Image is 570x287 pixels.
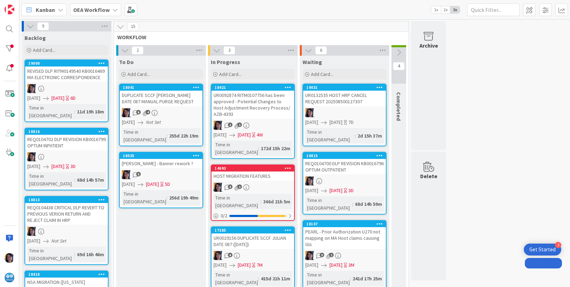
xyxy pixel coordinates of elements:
div: 7D [348,119,354,126]
div: 19031 [306,85,386,90]
span: [DATE] [146,181,159,188]
img: TC [122,108,131,117]
span: [DATE] [27,163,40,170]
div: 14693HOST MIGRATION FEATURES [211,165,294,181]
span: 5 [228,184,232,189]
div: 2d 15h 37m [356,132,384,140]
span: [DATE] [214,261,227,269]
div: TC [25,227,108,236]
img: Visit kanbanzone.com [5,5,14,14]
div: [PERSON_NAME] - Banner rework ? [120,159,202,168]
div: 256d 19h 49m [167,194,200,202]
span: [DATE] [238,131,251,139]
div: Open Get Started checklist, remaining modules: 3 [524,244,561,255]
div: 14693 [215,166,294,171]
span: To Do [119,58,134,65]
div: TC [25,152,108,161]
span: 1x [431,6,441,13]
div: 18418 [28,272,108,277]
span: [DATE] [305,119,318,126]
span: : [258,275,259,282]
div: Time in [GEOGRAPHIC_DATA] [305,196,352,212]
div: 3D [70,163,76,170]
div: 18813 [25,197,108,203]
div: 19031UR0132535 HOST HRP CANCEL REQUEST 202508500127307 [303,84,386,106]
div: Get Started [529,246,556,253]
span: Kanban [36,6,55,14]
div: REQ0104702 DLP REVISION KB0016799 OPTUM INPATIENT [25,135,108,150]
div: 7M [257,261,263,269]
span: 9 [320,253,324,257]
img: TC [305,251,314,260]
div: 14693 [211,165,294,171]
span: 5 [136,172,141,176]
div: UR0029156 DUPLICATE SCCF JULIAN DATE 087 ([DATE]) [211,233,294,249]
div: HOST MIGRATION FEATURES [211,171,294,181]
div: 17285 [211,227,294,233]
div: 366d 21h 5m [262,198,292,205]
div: Time in [GEOGRAPHIC_DATA] [214,194,260,209]
span: [DATE] [329,187,342,194]
div: 172d 15h 22m [259,145,292,152]
span: : [350,275,351,282]
i: Not Set [146,119,161,125]
div: 18107 [303,221,386,227]
div: 18813REQ0104438 CRITICAL DLP REVERT TO PREVIOUS VERION RETURN AND REJECT CLAIM IN HRP [25,197,108,225]
img: TC [305,108,314,117]
div: 18816REQ0104702 DLP REVISION KB0016799 OPTUM INPATIENT [25,128,108,150]
span: 6 [228,253,232,257]
div: 68d 14h 57m [75,176,106,184]
span: 2 [132,46,144,55]
div: Time in [GEOGRAPHIC_DATA] [305,128,355,143]
span: 1 [329,253,334,257]
div: TC [303,176,386,185]
div: 0/2 [211,211,294,220]
span: 2x [441,6,450,13]
img: TC [5,253,14,263]
div: TC [303,108,386,117]
div: 19031 [303,84,386,91]
div: 18041 [123,85,202,90]
div: Archive [419,41,438,50]
span: Backlog [25,34,46,41]
div: 18815 [303,153,386,159]
span: Waiting [303,58,322,65]
div: 69d 16h 46m [75,251,106,258]
div: UR0132535 HOST HRP CANCEL REQUEST 202508500127307 [303,91,386,106]
div: 18815REQ0104700 DLP REVISION KB0016796 OPTUM OUTPATIENT [303,153,386,174]
div: 18813 [28,197,108,202]
span: [DATE] [122,181,135,188]
div: 18418 [25,271,108,278]
img: TC [214,251,223,260]
img: TC [27,152,36,161]
div: 18421UR0092874 RITM0107756 has been approved - Potential Changes to Host Adjustment Recovery Proc... [211,84,294,119]
div: 241d 17h 25m [351,275,384,282]
span: 6 [136,110,141,114]
img: TC [122,170,131,179]
div: REQ0104438 CRITICAL DLP REVERT TO PREVIOUS VERION RETURN AND REJECT CLAIM IN HRP [25,203,108,225]
div: 18816 [28,129,108,134]
div: Time in [GEOGRAPHIC_DATA] [305,271,350,286]
span: 3 [223,46,235,55]
img: TC [305,176,314,185]
span: [DATE] [329,261,342,269]
div: REQ0104700 DLP REVISION KB0016796 OPTUM OUTPATIENT [303,159,386,174]
div: TC [303,251,386,260]
i: Not Set [51,238,67,244]
span: 1 [237,122,242,127]
div: 5D [165,181,170,188]
div: 18035[PERSON_NAME] - Banner rework ? [120,153,202,168]
div: 255d 22h 19m [167,132,200,140]
div: 18815 [306,153,386,158]
div: 17285 [215,228,294,233]
span: [DATE] [51,163,64,170]
img: TC [214,121,223,130]
img: avatar [5,273,14,282]
div: REVISED DLP RITM0149540 KB0016469 MA ELECTRONIC CORRESPONDENCE [25,66,108,82]
span: : [258,145,259,152]
div: Delete [420,172,437,180]
span: [DATE] [214,131,227,139]
span: 4 [146,110,150,114]
span: 1 [228,122,232,127]
span: Add Card... [127,71,150,77]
